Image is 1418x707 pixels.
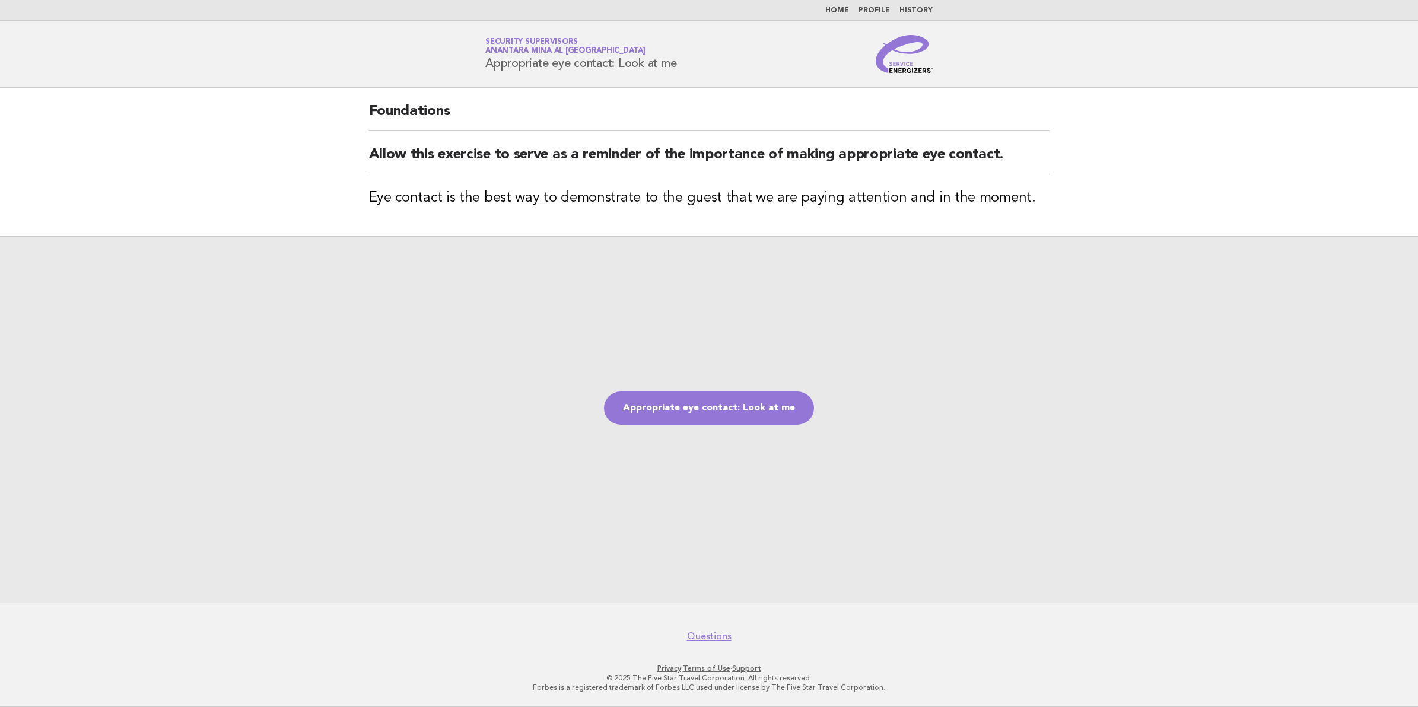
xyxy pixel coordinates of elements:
a: Questions [687,630,732,642]
a: Privacy [657,664,681,673]
p: © 2025 The Five Star Travel Corporation. All rights reserved. [346,673,1072,683]
h1: Appropriate eye contact: Look at me [485,39,676,69]
a: Security SupervisorsAnantara Mina al [GEOGRAPHIC_DATA] [485,38,646,55]
a: Terms of Use [683,664,730,673]
a: History [899,7,933,14]
h3: Eye contact is the best way to demonstrate to the guest that we are paying attention and in the m... [369,189,1050,208]
a: Profile [859,7,890,14]
p: · · [346,664,1072,673]
span: Anantara Mina al [GEOGRAPHIC_DATA] [485,47,646,55]
a: Appropriate eye contact: Look at me [604,391,814,425]
h2: Allow this exercise to serve as a reminder of the importance of making appropriate eye contact. [369,145,1050,174]
a: Home [825,7,849,14]
a: Support [732,664,761,673]
h2: Foundations [369,102,1050,131]
p: Forbes is a registered trademark of Forbes LLC used under license by The Five Star Travel Corpora... [346,683,1072,692]
img: Service Energizers [876,35,933,73]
